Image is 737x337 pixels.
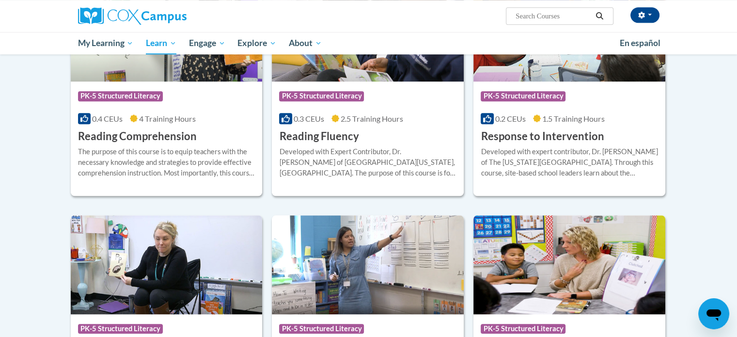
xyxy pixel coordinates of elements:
[481,324,565,334] span: PK-5 Structured Literacy
[146,37,176,49] span: Learn
[78,91,163,101] span: PK-5 Structured Literacy
[542,114,605,123] span: 1.5 Training Hours
[72,32,140,54] a: My Learning
[237,37,276,49] span: Explore
[140,32,183,54] a: Learn
[139,114,196,123] span: 4 Training Hours
[189,37,225,49] span: Engage
[78,37,133,49] span: My Learning
[78,7,262,25] a: Cox Campus
[473,215,665,314] img: Course Logo
[279,91,364,101] span: PK-5 Structured Literacy
[515,10,592,22] input: Search Courses
[495,114,526,123] span: 0.2 CEUs
[279,129,359,144] h3: Reading Fluency
[481,146,658,178] div: Developed with expert contributor, Dr. [PERSON_NAME] of The [US_STATE][GEOGRAPHIC_DATA]. Through ...
[78,146,255,178] div: The purpose of this course is to equip teachers with the necessary knowledge and strategies to pr...
[78,324,163,334] span: PK-5 Structured Literacy
[630,7,659,23] button: Account Settings
[78,129,197,144] h3: Reading Comprehension
[78,7,187,25] img: Cox Campus
[92,114,123,123] span: 0.4 CEUs
[613,33,667,53] a: En español
[63,32,674,54] div: Main menu
[183,32,232,54] a: Engage
[279,146,456,178] div: Developed with Expert Contributor, Dr. [PERSON_NAME] of [GEOGRAPHIC_DATA][US_STATE], [GEOGRAPHIC_...
[231,32,282,54] a: Explore
[294,114,324,123] span: 0.3 CEUs
[481,129,604,144] h3: Response to Intervention
[272,215,464,314] img: Course Logo
[481,91,565,101] span: PK-5 Structured Literacy
[289,37,322,49] span: About
[279,324,364,334] span: PK-5 Structured Literacy
[71,215,263,314] img: Course Logo
[620,38,660,48] span: En español
[341,114,403,123] span: 2.5 Training Hours
[698,298,729,329] iframe: Button to launch messaging window
[282,32,328,54] a: About
[592,10,607,22] button: Search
